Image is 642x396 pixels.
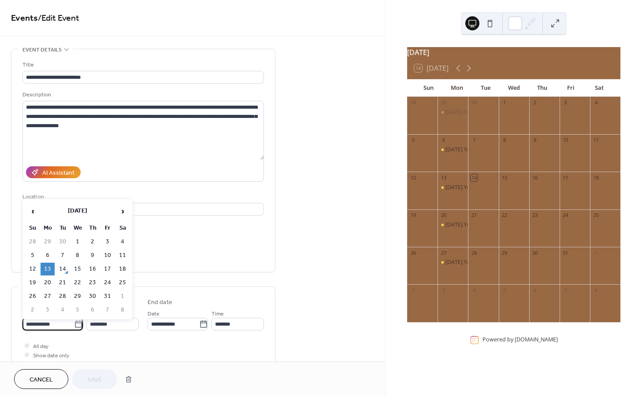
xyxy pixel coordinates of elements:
td: 28 [26,235,40,248]
td: 3 [100,235,115,248]
div: Fri [557,79,585,97]
span: ‹ [26,202,39,220]
span: Event details [22,45,62,55]
div: 17 [562,174,569,181]
div: 22 [501,212,508,219]
td: 12 [26,263,40,275]
td: 1 [71,235,85,248]
td: 2 [85,235,100,248]
td: 3 [41,304,55,316]
div: 12 [410,174,416,181]
td: 24 [100,276,115,289]
span: › [116,202,129,220]
span: / Edit Event [38,10,79,27]
div: 10 [562,137,569,143]
th: Mo [41,222,55,235]
th: Tu [56,222,70,235]
div: Wed [500,79,528,97]
span: Hide end time [33,360,67,370]
th: Th [85,222,100,235]
div: Tue [471,79,500,97]
div: 3 [562,99,569,106]
td: 26 [26,290,40,303]
div: 3 [440,287,447,293]
div: 1 [501,99,508,106]
td: 5 [71,304,85,316]
td: 4 [56,304,70,316]
td: 1 [115,290,130,303]
div: 18 [593,174,599,181]
span: Show date only [33,351,69,360]
button: AI Assistant [26,166,81,178]
td: 25 [115,276,130,289]
td: 28 [56,290,70,303]
div: [DATE] Yoga at [GEOGRAPHIC_DATA] — CANCELLED [445,259,575,266]
td: 13 [41,263,55,275]
div: 13 [440,174,447,181]
td: 31 [100,290,115,303]
div: Thu [528,79,557,97]
td: 9 [85,249,100,262]
div: Title [22,60,262,70]
div: 16 [532,174,538,181]
td: 18 [115,263,130,275]
div: [DATE] Yoga at [GEOGRAPHIC_DATA] [445,146,537,154]
div: 6 [532,287,538,293]
div: 14 [471,174,477,181]
div: 8 [593,287,599,293]
div: Monday Yoga at The Castle [438,109,468,116]
div: 2 [532,99,538,106]
a: [DOMAIN_NAME] [515,336,558,344]
span: Date [148,309,160,319]
td: 10 [100,249,115,262]
td: 6 [41,249,55,262]
div: Monday Yoga at The Castle [438,184,468,191]
td: 23 [85,276,100,289]
a: Events [11,10,38,27]
td: 29 [71,290,85,303]
div: Sun [414,79,443,97]
div: 5 [410,137,416,143]
th: We [71,222,85,235]
td: 21 [56,276,70,289]
div: 20 [440,212,447,219]
div: 9 [532,137,538,143]
div: 7 [562,287,569,293]
td: 6 [85,304,100,316]
div: 1 [593,249,599,256]
td: 27 [41,290,55,303]
div: 23 [532,212,538,219]
div: End date [148,298,172,307]
div: 28 [471,249,477,256]
td: 5 [26,249,40,262]
div: Monday Yoga at The Castle [438,221,468,229]
div: 8 [501,137,508,143]
td: 29 [41,235,55,248]
div: Mon [443,79,471,97]
div: 5 [501,287,508,293]
div: Powered by [482,336,558,344]
td: 30 [56,235,70,248]
div: 19 [410,212,416,219]
td: 7 [100,304,115,316]
td: 17 [100,263,115,275]
th: Fr [100,222,115,235]
div: [DATE] Yoga at [GEOGRAPHIC_DATA] [445,221,537,229]
div: 29 [440,99,447,106]
div: 2 [410,287,416,293]
td: 4 [115,235,130,248]
th: Sa [115,222,130,235]
div: 7 [471,137,477,143]
div: 29 [501,249,508,256]
div: 24 [562,212,569,219]
div: 15 [501,174,508,181]
td: 14 [56,263,70,275]
div: Monday Yoga at The Castle [438,146,468,154]
td: 8 [71,249,85,262]
td: 8 [115,304,130,316]
td: 16 [85,263,100,275]
a: Cancel [14,369,68,389]
td: 11 [115,249,130,262]
td: 30 [85,290,100,303]
td: 22 [71,276,85,289]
